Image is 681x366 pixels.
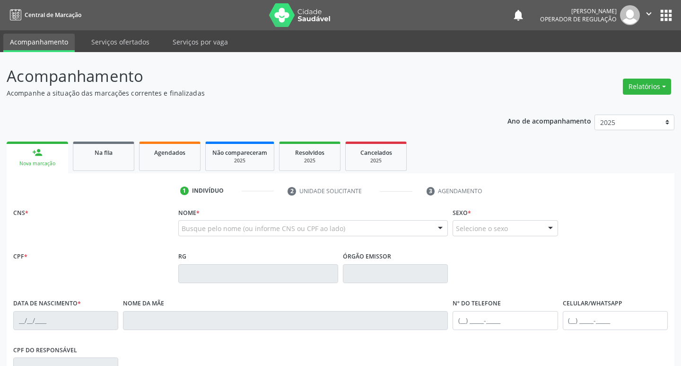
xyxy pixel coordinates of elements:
label: Nome [178,205,200,220]
label: Nº do Telefone [453,296,501,311]
button: apps [658,7,674,24]
label: Nome da mãe [123,296,164,311]
i:  [644,9,654,19]
div: 2025 [352,157,400,164]
span: Resolvidos [295,149,324,157]
img: img [620,5,640,25]
button: Relatórios [623,79,671,95]
div: [PERSON_NAME] [540,7,617,15]
label: Celular/WhatsApp [563,296,622,311]
p: Ano de acompanhamento [507,115,591,126]
a: Serviços ofertados [85,34,156,50]
span: Não compareceram [212,149,267,157]
span: Cancelados [360,149,392,157]
button:  [640,5,658,25]
p: Acompanhe a situação das marcações correntes e finalizadas [7,88,474,98]
label: CNS [13,205,28,220]
span: Busque pelo nome (ou informe CNS ou CPF ao lado) [182,223,345,233]
input: __/__/____ [13,311,118,330]
a: Central de Marcação [7,7,81,23]
button: notifications [512,9,525,22]
p: Acompanhamento [7,64,474,88]
label: Órgão emissor [343,250,391,264]
span: Agendados [154,149,185,157]
span: Central de Marcação [25,11,81,19]
div: person_add [32,147,43,158]
div: 2025 [212,157,267,164]
span: Selecione o sexo [456,223,508,233]
input: (__) _____-_____ [453,311,558,330]
label: RG [178,250,186,264]
a: Serviços por vaga [166,34,235,50]
span: Na fila [95,149,113,157]
label: CPF [13,250,27,264]
label: CPF do responsável [13,343,77,358]
div: Nova marcação [13,160,61,167]
label: Data de nascimento [13,296,81,311]
div: Indivíduo [192,187,224,195]
div: 2025 [286,157,333,164]
input: (__) _____-_____ [563,311,668,330]
div: 1 [180,187,189,195]
label: Sexo [453,205,471,220]
a: Acompanhamento [3,34,75,52]
span: Operador de regulação [540,15,617,23]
